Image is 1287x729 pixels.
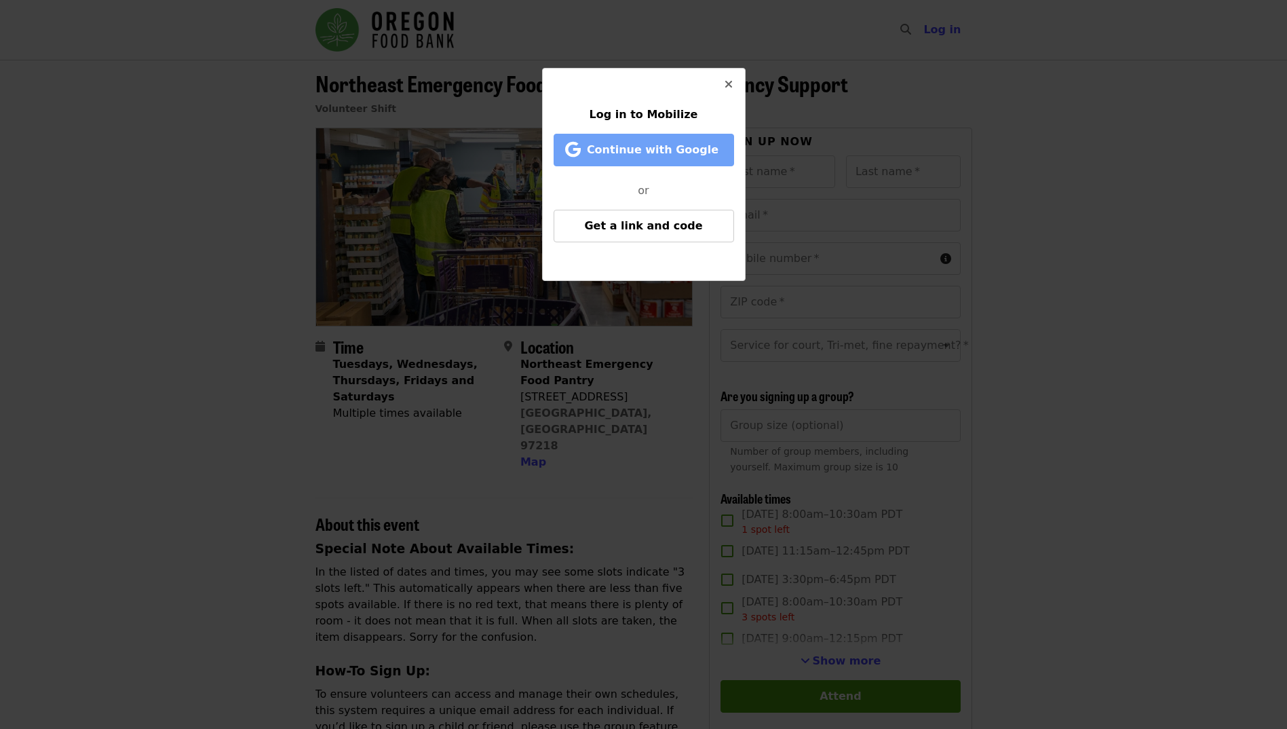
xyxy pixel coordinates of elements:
span: Get a link and code [584,219,702,232]
button: Close [712,69,745,101]
i: times icon [725,78,733,91]
span: or [638,184,649,197]
span: Continue with Google [587,143,718,156]
i: google icon [565,140,581,160]
button: Continue with Google [554,134,734,166]
button: Get a link and code [554,210,734,242]
span: Log in to Mobilize [590,108,698,121]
